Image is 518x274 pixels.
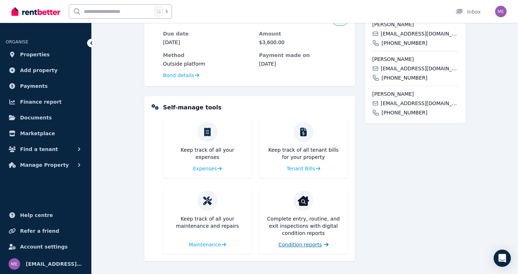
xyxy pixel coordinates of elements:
span: Expenses [193,165,217,172]
span: Condition reports [278,241,322,248]
a: Payments [6,79,86,93]
a: Account settings [6,240,86,254]
dd: [DATE] [163,39,252,46]
span: [EMAIL_ADDRESS][DOMAIN_NAME] [381,100,458,107]
dt: Payment made on [259,52,348,59]
div: Inbox [456,8,481,15]
a: Refer a friend [6,224,86,238]
h5: Self-manage tools [163,103,221,112]
span: Maintenance [189,241,221,248]
a: Marketplace [6,126,86,141]
span: Add property [20,66,58,75]
dd: $3,600.00 [259,39,348,46]
button: Find a tenant [6,142,86,156]
dd: [DATE] [259,60,348,67]
img: RentBetter [11,6,60,17]
a: Bond details [163,72,199,79]
span: [EMAIL_ADDRESS][DOMAIN_NAME] [381,30,458,37]
span: Account settings [20,242,68,251]
span: Marketplace [20,129,55,138]
p: Complete entry, routine, and exit inspections with digital condition reports [265,215,342,237]
span: [PERSON_NAME] [372,90,458,98]
img: melpol@hotmail.com [495,6,507,17]
span: Refer a friend [20,227,59,235]
p: Keep track of all tenant bills for your property [265,146,342,161]
span: [PERSON_NAME] [372,21,458,28]
span: Help centre [20,211,53,219]
dt: Method [163,52,252,59]
img: Condition reports [298,195,309,207]
a: Maintenance [189,241,226,248]
dd: Outside platform [163,60,252,67]
span: [PHONE_NUMBER] [382,39,427,47]
a: Condition reports [278,241,328,248]
a: Finance report [6,95,86,109]
span: Documents [20,113,52,122]
p: Keep track of all your maintenance and repairs [169,215,246,230]
p: Keep track of all your expenses [169,146,246,161]
span: [PERSON_NAME] [372,56,458,63]
button: Manage Property [6,158,86,172]
span: [PHONE_NUMBER] [382,74,427,81]
span: Properties [20,50,50,59]
a: Documents [6,110,86,125]
span: Manage Property [20,161,69,169]
span: Bond details [163,72,194,79]
span: [EMAIL_ADDRESS][DOMAIN_NAME] [381,65,458,72]
a: Help centre [6,208,86,222]
span: Tenant Bills [287,165,315,172]
span: Payments [20,82,48,90]
div: Open Intercom Messenger [494,250,511,267]
span: k [166,9,168,14]
dt: Due date [163,30,252,37]
span: [EMAIL_ADDRESS][DOMAIN_NAME] [26,260,83,268]
a: Tenant Bills [287,165,320,172]
img: melpol@hotmail.com [9,258,20,270]
dt: Amount [259,30,348,37]
span: ORGANISE [6,39,28,44]
span: [PHONE_NUMBER] [382,109,427,116]
span: Finance report [20,98,62,106]
a: Add property [6,63,86,77]
a: Expenses [193,165,222,172]
span: Find a tenant [20,145,58,153]
a: Properties [6,47,86,62]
